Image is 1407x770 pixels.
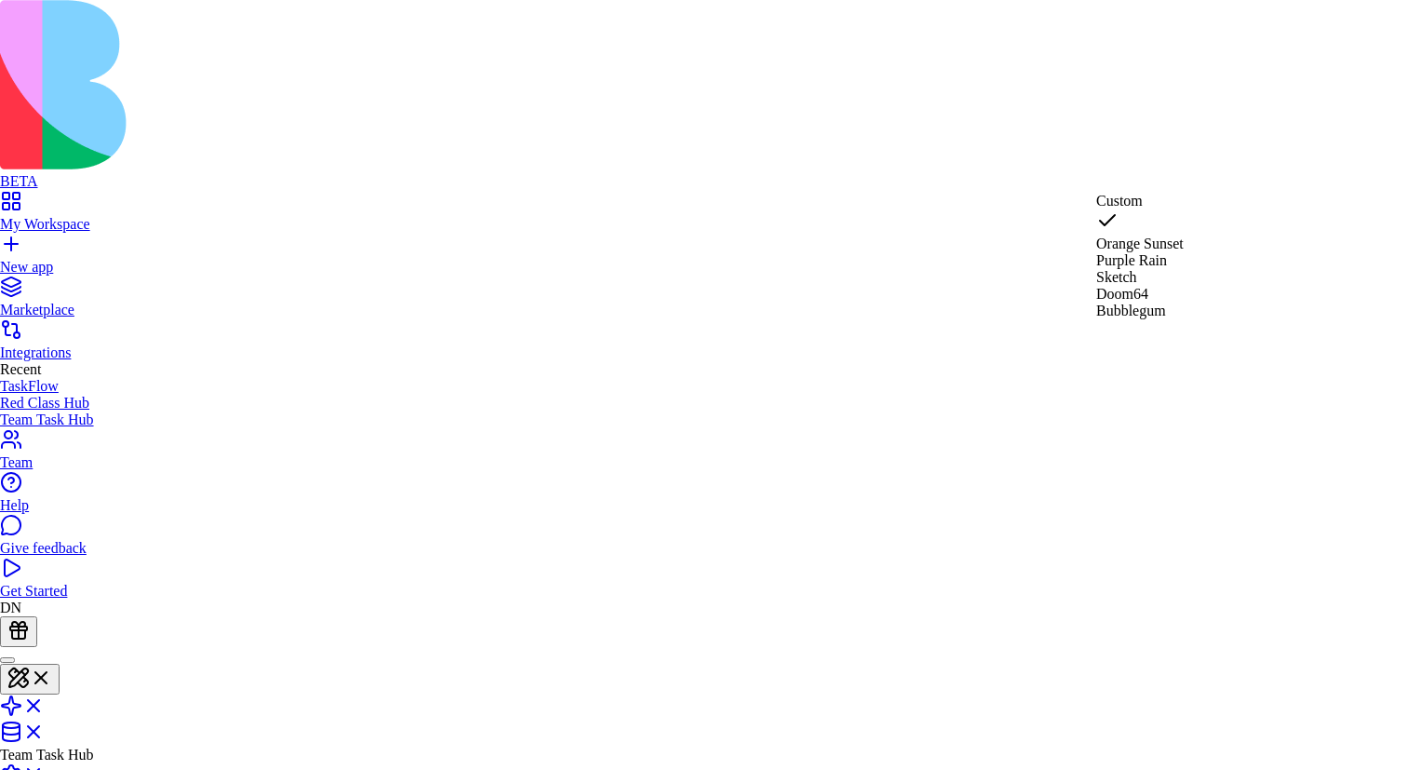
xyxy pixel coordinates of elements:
[234,11,264,41] button: DN
[1096,252,1167,268] span: Purple Rain
[15,105,264,150] p: Manage and track your team's progress
[1096,286,1148,302] span: Doom64
[1096,193,1143,209] span: Custom
[15,75,264,105] h1: Team Dashboard
[15,13,154,39] h1: Team Task Hub
[1096,303,1166,318] span: Bubblegum
[1096,236,1184,251] span: Orange Sunset
[1096,269,1137,285] span: Sketch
